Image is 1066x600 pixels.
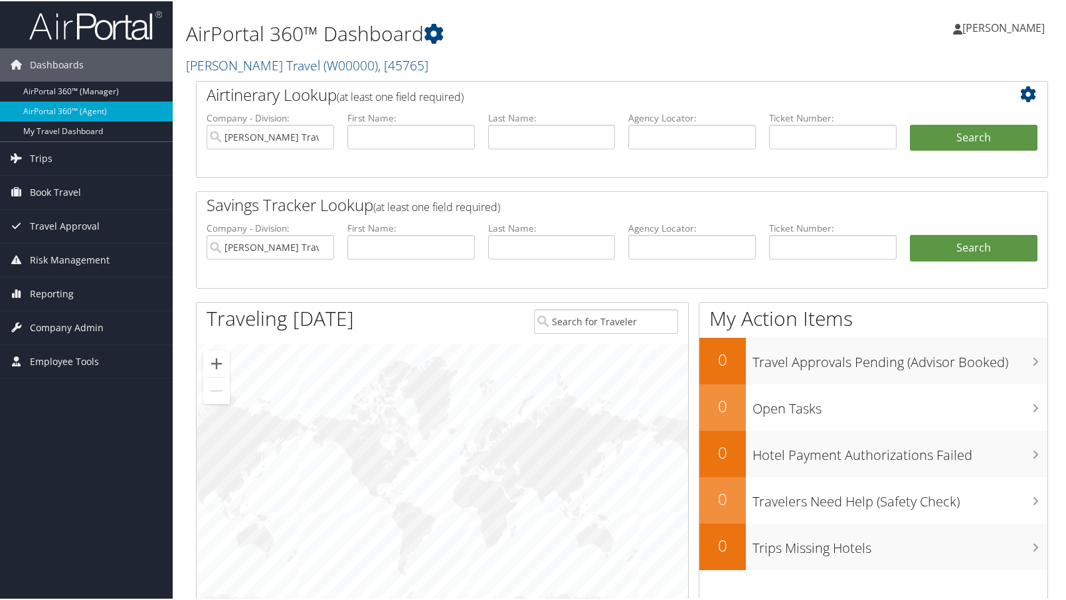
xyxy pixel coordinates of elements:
[699,440,746,463] h2: 0
[699,476,1047,522] a: 0Travelers Need Help (Safety Check)
[30,276,74,309] span: Reporting
[30,175,81,208] span: Book Travel
[753,531,1047,556] h3: Trips Missing Hotels
[323,55,378,73] span: ( W00000 )
[753,392,1047,417] h3: Open Tasks
[699,394,746,416] h2: 0
[488,110,616,123] label: Last Name:
[29,9,162,40] img: airportal-logo.png
[30,208,100,242] span: Travel Approval
[910,234,1037,260] a: Search
[753,345,1047,370] h3: Travel Approvals Pending (Advisor Booked)
[203,376,230,403] button: Zoom out
[378,55,428,73] span: , [ 45765 ]
[337,88,464,103] span: (at least one field required)
[534,308,678,333] input: Search for Traveler
[30,242,110,275] span: Risk Management
[207,234,334,258] input: search accounts
[699,303,1047,331] h1: My Action Items
[910,123,1037,150] button: Search
[30,47,84,80] span: Dashboards
[953,7,1058,46] a: [PERSON_NAME]
[699,533,746,556] h2: 0
[373,198,500,213] span: (at least one field required)
[699,337,1047,383] a: 0Travel Approvals Pending (Advisor Booked)
[207,110,334,123] label: Company - Division:
[699,347,746,370] h2: 0
[962,19,1045,34] span: [PERSON_NAME]
[30,310,104,343] span: Company Admin
[207,192,966,215] h2: Savings Tracker Lookup
[628,220,756,234] label: Agency Locator:
[699,429,1047,476] a: 0Hotel Payment Authorizations Failed
[699,383,1047,429] a: 0Open Tasks
[488,220,616,234] label: Last Name:
[30,141,52,174] span: Trips
[769,110,897,123] label: Ticket Number:
[753,485,1047,510] h3: Travelers Need Help (Safety Check)
[753,438,1047,463] h3: Hotel Payment Authorizations Failed
[186,55,428,73] a: [PERSON_NAME] Travel
[769,220,897,234] label: Ticket Number:
[186,19,767,46] h1: AirPortal 360™ Dashboard
[207,303,354,331] h1: Traveling [DATE]
[699,487,746,509] h2: 0
[207,220,334,234] label: Company - Division:
[207,82,966,105] h2: Airtinerary Lookup
[699,522,1047,569] a: 0Trips Missing Hotels
[347,110,475,123] label: First Name:
[203,349,230,376] button: Zoom in
[628,110,756,123] label: Agency Locator:
[347,220,475,234] label: First Name:
[30,344,99,377] span: Employee Tools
